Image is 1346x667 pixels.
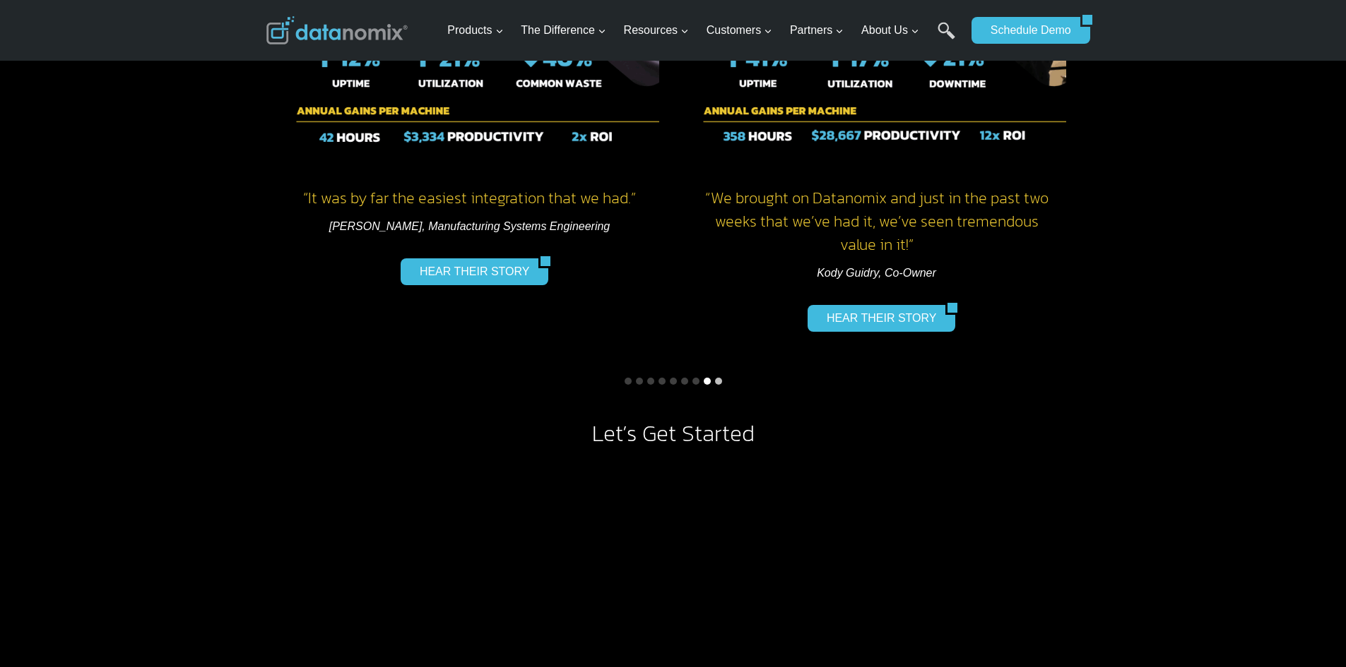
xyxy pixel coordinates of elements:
em: Kody Guidry, Co-Owner [817,267,936,279]
a: HEAR THEIR STORY [808,305,946,332]
span: The Difference [521,21,606,40]
button: Go to slide 4 [659,378,666,385]
span: Partners [790,21,844,40]
button: Go to slide 9 [715,378,722,385]
button: Go to slide 3 [647,378,654,385]
em: [PERSON_NAME], Manufacturing Systems Engineering [329,220,610,232]
button: Go to slide 8 [704,378,711,385]
span: Products [447,21,503,40]
img: Datanomix [266,16,408,44]
ul: Select a slide to show [266,375,1080,387]
button: Go to slide 6 [681,378,688,385]
button: Go to slide 5 [670,378,677,385]
h4: “ We brought on Datanomix and just in the past two weeks that we’ve had it, we’ve seen tremendous... [687,186,1066,256]
button: Go to slide 2 [636,378,643,385]
span: Resources [624,21,689,40]
a: HEAR THEIR STORY [401,258,539,285]
a: Search [938,22,955,54]
span: About Us [861,21,919,40]
button: Go to slide 7 [692,378,699,385]
a: Schedule Demo [972,17,1080,44]
h4: “It was by far the easiest integration that we had.” [281,186,659,210]
h2: Let’s Get Started [266,422,1080,445]
span: Customers [707,21,772,40]
button: Go to slide 1 [625,378,632,385]
nav: Primary Navigation [442,8,964,54]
